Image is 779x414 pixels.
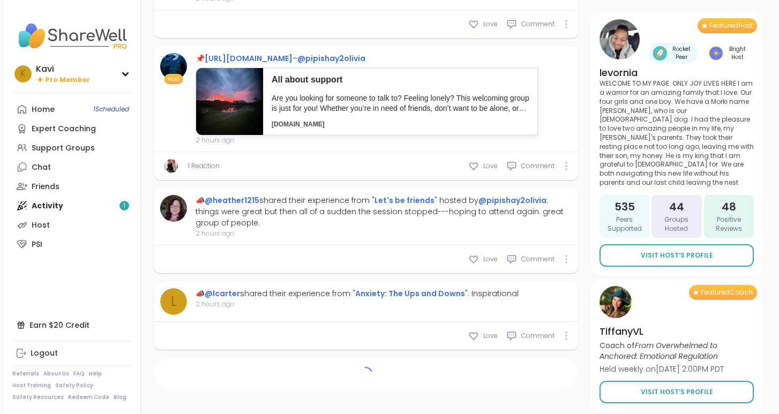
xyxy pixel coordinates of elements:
span: Pro Member [46,76,90,85]
div: Host [32,220,50,231]
span: Featured Coach [701,288,753,297]
a: All about supportAre you looking for someone to talk to? Feeling lonely? This welcoming group is ... [196,67,538,136]
span: Visit Host’s Profile [641,387,713,397]
span: Host [168,75,180,83]
a: @heather1215 [205,195,259,206]
a: Visit Host’s Profile [600,244,754,267]
span: Love [483,254,498,264]
p: [DOMAIN_NAME] [272,120,529,129]
a: l [160,288,187,315]
img: TiffanyVL [600,286,632,318]
a: Safety Resources [12,394,64,401]
p: WELCOME TO MY PAGE: ONLY JOY LIVES HERE I am a warrior for an amazing family that I love. Our fou... [600,79,754,189]
span: Featured Host [709,21,753,30]
img: ShareWell Nav Logo [12,17,132,55]
a: Logout [12,344,132,363]
img: Bright Host [709,46,723,61]
i: From Overwhelmed to Anchored: Emotional Regulation [600,340,718,362]
a: PSI [12,235,132,254]
a: FAQ [73,370,85,378]
a: [URL][DOMAIN_NAME] [205,53,293,64]
a: Redeem Code [68,394,109,401]
span: Peers Supported [604,215,645,234]
img: averyrose212 [164,159,178,173]
div: Expert Coaching [32,124,96,134]
a: Help [89,370,102,378]
span: Positive Reviews [708,215,750,234]
span: 2 hours ago [196,136,538,145]
span: 535 [615,199,635,214]
div: Chat [32,162,51,173]
p: Held weekly on [DATE] 2:00PM PDT [600,364,754,374]
div: Home [32,104,55,115]
a: Host Training [12,382,51,389]
a: @pipishay2olivia [478,195,546,206]
div: 📌 – [196,53,538,64]
a: About Us [43,370,69,378]
h4: TiffanyVL [600,325,754,338]
div: PSI [32,239,42,250]
a: Safety Policy [55,382,93,389]
span: Love [483,161,498,171]
div: 📣 shared their experience from " " hosted by : things were great but then all of a sudden the ses... [196,195,572,229]
img: 46dd6f20-8033-4342-9c7c-7c2b150c9054 [196,68,263,135]
a: 1 Reaction [188,161,220,171]
a: Support Groups [12,138,132,157]
span: Groups Hosted [656,215,697,234]
span: Love [483,19,498,29]
span: Comment [521,19,555,29]
span: l [171,292,177,311]
p: Are you looking for someone to talk to? Feeling lonely? This welcoming group is just for you! Whe... [272,93,529,114]
a: @lcarter [205,288,240,299]
a: Home1Scheduled [12,100,132,119]
a: Anxiety: The Ups and Downs [355,288,465,299]
span: 2 hours ago [196,299,519,309]
div: Kavi [36,63,90,75]
img: pipishay2olivia [160,53,187,80]
a: Chat [12,157,132,177]
h4: levornia [600,66,754,79]
a: Host [12,215,132,235]
span: Bright Host [725,45,750,61]
div: Support Groups [32,143,95,154]
a: Let's be friends [374,195,435,206]
a: Expert Coaching [12,119,132,138]
p: All about support [272,74,529,86]
span: Comment [521,331,555,341]
span: Comment [521,254,555,264]
img: heather1215 [160,195,187,222]
p: Coach of [600,340,754,362]
div: Friends [32,182,59,192]
span: Rocket Peer [669,45,694,61]
span: 1 Scheduled [93,105,129,114]
div: 📣 shared their experience from " ": Inspirational [196,288,519,299]
span: K [20,67,26,81]
a: Referrals [12,370,39,378]
img: Rocket Peer [653,46,667,61]
a: @pipishay2olivia [297,53,365,64]
span: 2 hours ago [196,229,572,238]
div: Earn $20 Credit [12,315,132,335]
a: Visit Host’s Profile [600,381,754,403]
span: 48 [722,199,736,214]
span: Comment [521,161,555,171]
a: Friends [12,177,132,196]
span: 44 [669,199,684,214]
img: levornia [600,19,640,59]
span: Visit Host’s Profile [641,251,713,260]
a: Blog [114,394,126,401]
span: Love [483,331,498,341]
div: Logout [31,348,58,359]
